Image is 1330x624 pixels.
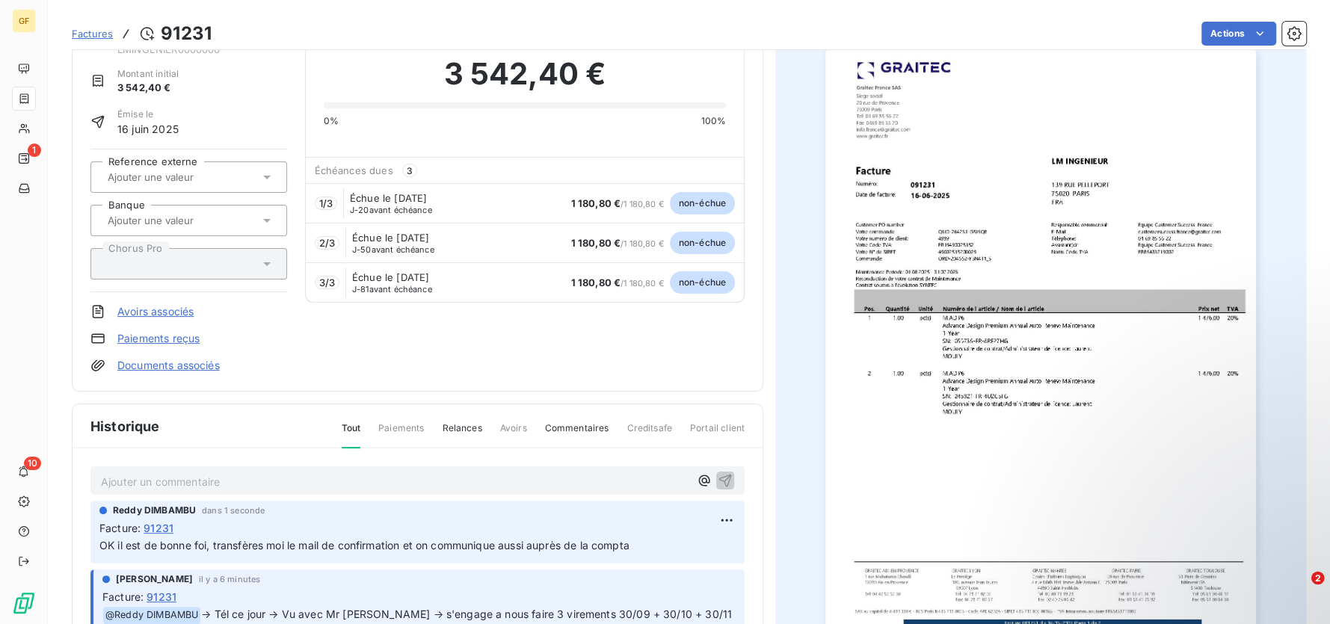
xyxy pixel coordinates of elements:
a: Documents associés [117,358,220,373]
h3: 91231 [161,20,212,47]
span: 1 180,80 € [570,197,621,209]
span: Avoirs [500,421,527,447]
span: Historique [90,416,160,436]
span: 1 [28,143,41,157]
span: / 1 180,80 € [570,278,663,288]
a: Factures [72,26,113,41]
span: 3 [402,164,417,177]
span: [PERSON_NAME] [116,572,193,586]
span: Paiements [378,421,424,447]
span: Échue le [DATE] [352,232,429,244]
span: 10 [24,457,41,470]
span: Reddy DIMBAMBU [113,504,196,517]
span: 1 180,80 € [570,277,621,288]
iframe: Intercom notifications message [1031,479,1330,584]
span: 0% [324,114,339,128]
span: avant échéance [352,245,434,254]
span: 91231 [144,520,173,536]
img: Logo LeanPay [12,591,36,615]
span: 3 542,40 € [444,52,606,96]
span: Tout [342,421,361,448]
span: 16 juin 2025 [117,121,179,137]
span: 3 542,40 € [117,81,179,96]
span: Échue le [DATE] [350,192,427,204]
span: Creditsafe [626,421,672,447]
span: J-20 [350,205,369,215]
span: non-échue [670,192,735,214]
span: 2 [1311,572,1325,585]
span: 3 / 3 [319,277,335,288]
span: Relances [442,421,481,447]
span: Échéances dues [315,164,393,176]
span: Émise le [117,108,179,121]
span: J-81 [352,284,369,294]
span: 2 / 3 [319,237,335,249]
a: Avoirs associés [117,304,194,319]
span: 100% [701,114,726,128]
span: / 1 180,80 € [570,238,663,249]
span: non-échue [670,271,735,294]
span: Facture : [102,589,144,605]
span: Échue le [DATE] [352,271,429,283]
a: Paiements reçus [117,331,200,346]
input: Ajouter une valeur [106,214,256,227]
span: Montant initial [117,67,179,81]
span: avant échéance [350,206,432,214]
span: @ Reddy DIMBAMBU [103,607,200,624]
button: Actions [1201,22,1276,46]
span: Factures [72,28,113,40]
span: il y a 6 minutes [199,575,260,584]
span: Portail client [690,421,745,447]
input: Ajouter une valeur [106,170,256,184]
iframe: Intercom live chat [1278,572,1317,611]
span: J-50 [352,244,372,255]
div: GF [12,9,36,33]
span: 91231 [147,589,176,605]
span: Commentaires [545,421,609,447]
span: 1 180,80 € [570,237,621,249]
span: dans 1 seconde [202,506,265,515]
span: OK il est de bonne foi, transfères moi le mail de confirmation et on communique aussi auprès de l... [99,539,629,552]
span: Facture : [99,520,141,536]
span: non-échue [670,232,735,254]
span: avant échéance [352,285,432,294]
span: 1 / 3 [319,197,333,209]
span: / 1 180,80 € [570,199,663,209]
